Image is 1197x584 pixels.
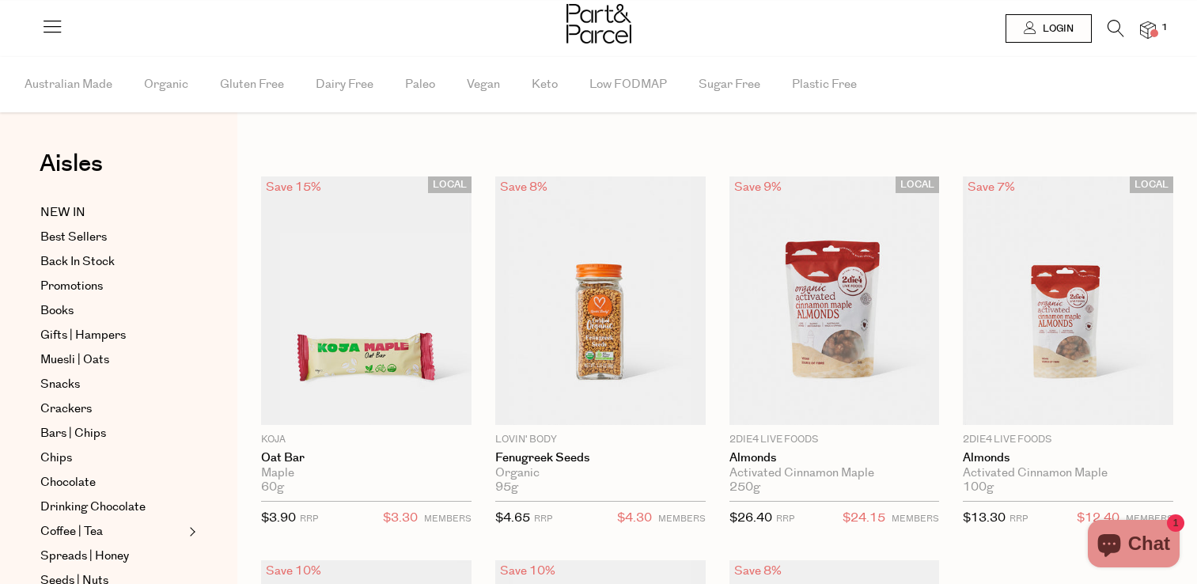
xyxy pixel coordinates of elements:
span: $3.30 [383,508,418,529]
span: Muesli | Oats [40,351,109,370]
span: NEW IN [40,203,85,222]
span: $12.40 [1077,508,1119,529]
span: Login [1039,22,1074,36]
div: Organic [495,466,706,480]
span: Gifts | Hampers [40,326,126,345]
div: Save 8% [729,560,786,582]
img: Almonds [729,176,940,425]
span: Chocolate [40,473,96,492]
img: Part&Parcel [566,4,631,44]
div: Save 7% [963,176,1020,198]
a: Books [40,301,184,320]
span: 250g [729,480,760,495]
a: Coffee | Tea [40,522,184,541]
inbox-online-store-chat: Shopify online store chat [1083,520,1184,571]
a: Almonds [729,451,940,465]
span: Low FODMAP [589,57,667,112]
span: Sugar Free [699,57,760,112]
span: 60g [261,480,284,495]
a: Muesli | Oats [40,351,184,370]
span: Books [40,301,74,320]
span: LOCAL [428,176,472,193]
span: Organic [144,57,188,112]
span: Vegan [467,57,500,112]
a: Gifts | Hampers [40,326,184,345]
span: Plastic Free [792,57,857,112]
img: Oat Bar [261,176,472,425]
span: Promotions [40,277,103,296]
div: Activated Cinnamon Maple [729,466,940,480]
span: 95g [495,480,518,495]
span: 100g [963,480,994,495]
a: Back In Stock [40,252,184,271]
a: Spreads | Honey [40,547,184,566]
small: MEMBERS [1126,513,1173,525]
span: Keto [532,57,558,112]
a: Fenugreek Seeds [495,451,706,465]
button: Expand/Collapse Coffee | Tea [185,522,196,541]
a: 1 [1140,21,1156,38]
span: $26.40 [729,510,772,526]
span: Coffee | Tea [40,522,103,541]
small: RRP [776,513,794,525]
small: MEMBERS [892,513,939,525]
small: MEMBERS [658,513,706,525]
small: MEMBERS [424,513,472,525]
a: Bars | Chips [40,424,184,443]
a: Promotions [40,277,184,296]
p: 2Die4 Live Foods [963,433,1173,447]
div: Maple [261,466,472,480]
span: 1 [1157,21,1172,35]
a: Chocolate [40,473,184,492]
div: Save 9% [729,176,786,198]
span: Spreads | Honey [40,547,129,566]
span: Back In Stock [40,252,115,271]
a: Login [1006,14,1092,43]
a: Aisles [40,152,103,192]
img: Almonds [963,176,1173,425]
div: Activated Cinnamon Maple [963,466,1173,480]
span: Best Sellers [40,228,107,247]
span: LOCAL [1130,176,1173,193]
span: Dairy Free [316,57,373,112]
small: RRP [1009,513,1028,525]
div: Save 8% [495,176,552,198]
a: Snacks [40,375,184,394]
span: Crackers [40,400,92,419]
div: Save 15% [261,176,326,198]
a: Chips [40,449,184,468]
span: $3.90 [261,510,296,526]
span: Bars | Chips [40,424,106,443]
a: Drinking Chocolate [40,498,184,517]
span: LOCAL [896,176,939,193]
img: Fenugreek Seeds [495,176,706,425]
span: Snacks [40,375,80,394]
span: $13.30 [963,510,1006,526]
span: Gluten Free [220,57,284,112]
small: RRP [534,513,552,525]
span: Drinking Chocolate [40,498,146,517]
a: NEW IN [40,203,184,222]
p: 2Die4 Live Foods [729,433,940,447]
a: Oat Bar [261,451,472,465]
span: Aisles [40,146,103,181]
p: Koja [261,433,472,447]
a: Best Sellers [40,228,184,247]
span: Paleo [405,57,435,112]
div: Save 10% [261,560,326,582]
div: Save 10% [495,560,560,582]
span: $24.15 [843,508,885,529]
p: Lovin' Body [495,433,706,447]
span: Australian Made [25,57,112,112]
span: $4.65 [495,510,530,526]
small: RRP [300,513,318,525]
span: Chips [40,449,72,468]
span: $4.30 [617,508,652,529]
a: Almonds [963,451,1173,465]
a: Crackers [40,400,184,419]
